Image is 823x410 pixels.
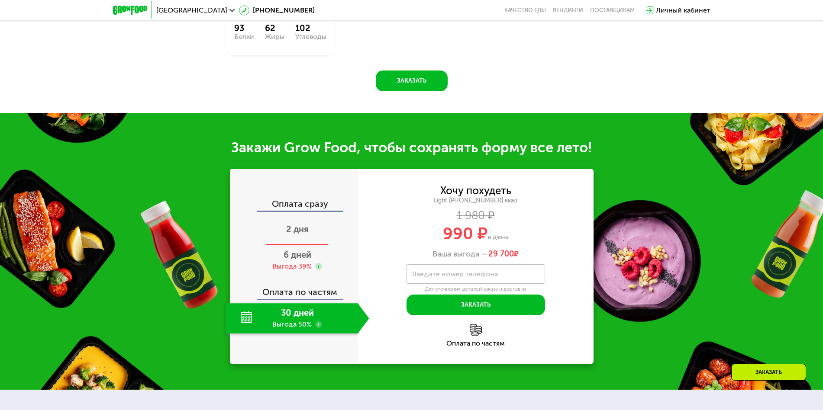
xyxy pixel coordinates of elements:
div: Light [PHONE_NUMBER] ккал [358,197,594,205]
div: Для уточнения деталей заказа и доставки [407,286,545,293]
button: Заказать [376,70,448,91]
div: Оплата по частям [231,279,358,299]
button: Заказать [407,295,545,315]
span: 990 ₽ [443,224,487,243]
div: 93 [234,23,254,33]
div: Белки [234,33,254,40]
div: Заказать [731,364,806,381]
span: 6 дней [284,250,311,260]
div: 102 [295,23,326,33]
div: поставщикам [590,7,635,14]
div: Выгода 39% [272,262,312,271]
div: Ваша выгода — [358,250,594,259]
span: в день [487,233,509,241]
span: 29 700 [488,249,514,259]
div: Личный кабинет [656,5,710,16]
span: [GEOGRAPHIC_DATA] [156,7,227,14]
a: Вендинги [553,7,583,14]
img: l6xcnZfty9opOoJh.png [470,324,482,336]
a: Качество еды [504,7,546,14]
label: Введите номер телефона [412,272,498,276]
span: 2 дня [286,224,309,234]
div: Оплата по частям [358,340,594,347]
span: ₽ [488,250,519,259]
div: 1 980 ₽ [358,211,594,221]
div: Хочу похудеть [440,186,511,195]
a: [PHONE_NUMBER] [239,5,315,16]
div: Жиры [265,33,284,40]
div: Углеводы [295,33,326,40]
div: 62 [265,23,284,33]
div: Оплата сразу [231,199,358,211]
